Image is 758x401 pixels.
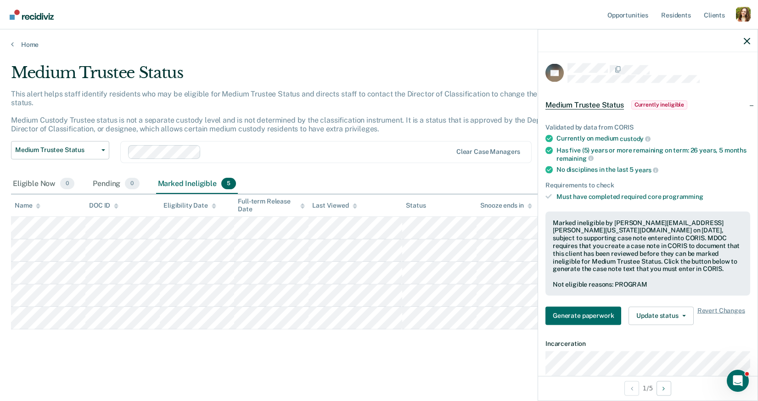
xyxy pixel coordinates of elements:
a: Navigate to form link [545,306,625,325]
div: Clear case managers [456,148,520,156]
span: custody [620,135,651,142]
img: Recidiviz [10,10,54,20]
div: Pending [91,174,141,194]
div: Marked ineligible by [PERSON_NAME][EMAIL_ADDRESS][PERSON_NAME][US_STATE][DOMAIN_NAME] on [DATE], ... [553,219,743,273]
span: programming [663,192,703,200]
button: Generate paperwork [545,306,621,325]
button: Profile dropdown button [736,7,751,22]
div: Last Viewed [312,202,357,209]
span: Medium Trustee Status [15,146,98,154]
div: Medium Trustee Status [11,63,579,90]
div: DOC ID [89,202,118,209]
div: Has five (5) years or more remaining on term: 26 years, 5 months [556,146,750,162]
button: Previous Opportunity [624,381,639,395]
div: Name [15,202,40,209]
span: 0 [125,178,139,190]
span: Currently ineligible [631,100,688,109]
div: Eligible Now [11,174,76,194]
div: Eligibility Date [163,202,216,209]
span: Medium Trustee Status [545,100,624,109]
div: No disciplines in the last 5 [556,166,750,174]
button: Update status [629,306,693,325]
div: Snooze ends in [480,202,532,209]
a: Home [11,40,747,49]
span: 0 [60,178,74,190]
dt: Incarceration [545,339,750,347]
div: Full-term Release Date [238,198,305,213]
div: Status [406,202,426,209]
div: Requirements to check [545,181,750,189]
span: remaining [556,154,594,162]
button: Next Opportunity [657,381,671,395]
div: Not eligible reasons: PROGRAM [553,280,743,288]
div: Currently on medium [556,135,750,143]
iframe: Intercom live chat [727,370,749,392]
span: 5 [221,178,236,190]
p: This alert helps staff identify residents who may be eligible for Medium Trustee Status and direc... [11,90,572,134]
span: years [635,166,658,174]
div: Must have completed required core [556,192,750,200]
div: Medium Trustee StatusCurrently ineligible [538,90,758,119]
span: Revert Changes [697,306,745,325]
div: Validated by data from CORIS [545,123,750,131]
div: 1 / 5 [538,376,758,400]
div: Marked Ineligible [156,174,238,194]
